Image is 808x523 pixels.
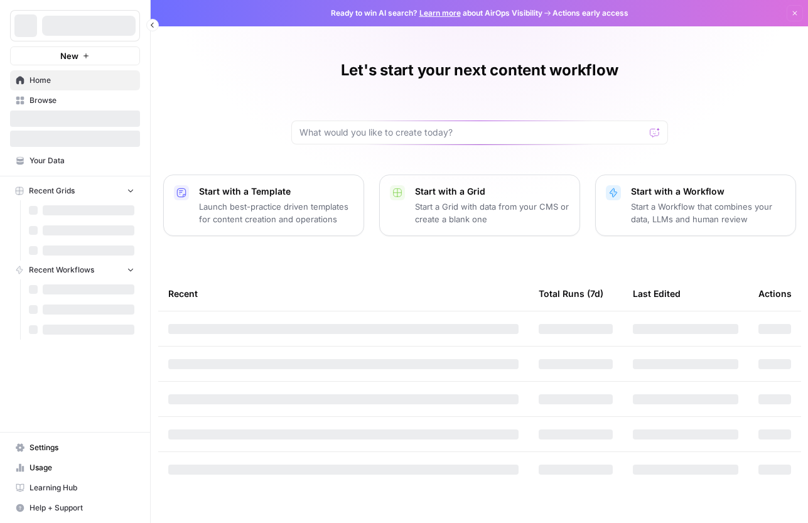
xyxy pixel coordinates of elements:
p: Start with a Grid [415,185,569,198]
div: Recent [168,276,519,311]
span: Browse [30,95,134,106]
a: Learning Hub [10,478,140,498]
button: Start with a WorkflowStart a Workflow that combines your data, LLMs and human review [595,175,796,236]
p: Start a Workflow that combines your data, LLMs and human review [631,200,785,225]
span: Settings [30,442,134,453]
span: Ready to win AI search? about AirOps Visibility [331,8,542,19]
span: Actions early access [552,8,628,19]
div: Total Runs (7d) [539,276,603,311]
h1: Let's start your next content workflow [341,60,618,80]
a: Browse [10,90,140,111]
button: Help + Support [10,498,140,518]
span: Recent Grids [29,185,75,197]
button: New [10,46,140,65]
button: Start with a TemplateLaunch best-practice driven templates for content creation and operations [163,175,364,236]
a: Usage [10,458,140,478]
a: Your Data [10,151,140,171]
p: Launch best-practice driven templates for content creation and operations [199,200,353,225]
span: Your Data [30,155,134,166]
div: Actions [758,276,792,311]
input: What would you like to create today? [299,126,645,139]
span: Home [30,75,134,86]
p: Start with a Template [199,185,353,198]
a: Home [10,70,140,90]
span: New [60,50,78,62]
button: Recent Workflows [10,261,140,279]
button: Start with a GridStart a Grid with data from your CMS or create a blank one [379,175,580,236]
span: Help + Support [30,502,134,514]
button: Recent Grids [10,181,140,200]
a: Settings [10,438,140,458]
span: Learning Hub [30,482,134,493]
span: Usage [30,462,134,473]
span: Recent Workflows [29,264,94,276]
p: Start with a Workflow [631,185,785,198]
p: Start a Grid with data from your CMS or create a blank one [415,200,569,225]
a: Learn more [419,8,461,18]
div: Last Edited [633,276,681,311]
